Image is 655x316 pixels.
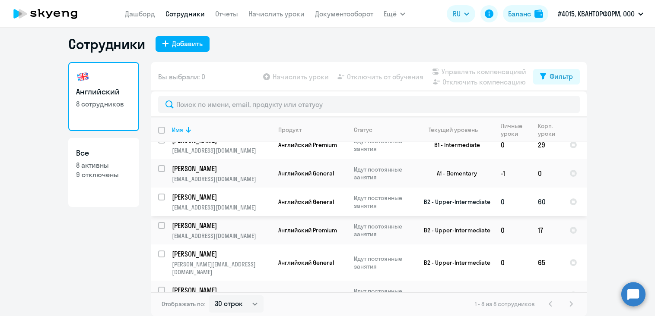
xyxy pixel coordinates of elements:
[248,9,305,18] a: Начислить уроки
[553,3,648,24] button: #4015, КВАНТОРФОРМ, ООО
[76,170,131,179] p: 9 отключены
[384,9,397,19] span: Ещё
[156,36,210,52] button: Добавить
[172,175,271,183] p: [EMAIL_ADDRESS][DOMAIN_NAME]
[503,5,548,22] button: Балансbalance
[501,122,525,138] div: Личные уроки
[354,194,413,210] p: Идут постоянные занятия
[278,259,334,266] span: Английский General
[68,62,139,131] a: Английский8 сотрудников
[494,281,531,309] td: 0
[172,232,271,240] p: [EMAIL_ADDRESS][DOMAIN_NAME]
[354,166,413,181] p: Идут постоянные занятия
[76,70,90,84] img: english
[76,99,131,109] p: 8 сотрудников
[413,216,494,244] td: B2 - Upper-Intermediate
[172,192,270,202] p: [PERSON_NAME]
[475,300,535,308] span: 1 - 8 из 8 сотрудников
[354,287,413,303] p: Идут постоянные занятия
[533,69,580,84] button: Фильтр
[354,126,372,134] div: Статус
[413,188,494,216] td: B2 - Upper-Intermediate
[494,159,531,188] td: -1
[68,138,139,207] a: Все8 активны9 отключены
[413,131,494,159] td: B1 - Intermediate
[76,147,131,159] h3: Все
[531,216,563,244] td: 17
[278,126,302,134] div: Продукт
[76,86,131,97] h3: Английский
[172,38,203,49] div: Добавить
[354,222,413,238] p: Идут постоянные занятия
[172,249,271,259] a: [PERSON_NAME]
[278,126,347,134] div: Продукт
[538,122,556,138] div: Корп. уроки
[429,126,478,134] div: Текущий уровень
[172,164,270,173] p: [PERSON_NAME]
[172,147,271,154] p: [EMAIL_ADDRESS][DOMAIN_NAME]
[172,221,270,230] p: [PERSON_NAME]
[172,260,271,276] p: [PERSON_NAME][EMAIL_ADDRESS][DOMAIN_NAME]
[501,122,531,138] div: Личные уроки
[420,126,493,134] div: Текущий уровень
[172,285,271,295] a: [PERSON_NAME]
[76,160,131,170] p: 8 активны
[453,9,461,19] span: RU
[172,126,271,134] div: Имя
[278,169,334,177] span: Английский General
[494,188,531,216] td: 0
[172,192,271,202] a: [PERSON_NAME]
[278,226,337,234] span: Английский Premium
[531,244,563,281] td: 65
[550,71,573,81] div: Фильтр
[494,131,531,159] td: 0
[494,244,531,281] td: 0
[68,35,145,53] h1: Сотрудники
[172,221,271,230] a: [PERSON_NAME]
[538,122,562,138] div: Корп. уроки
[354,137,413,153] p: Идут постоянные занятия
[158,72,205,82] span: Вы выбрали: 0
[531,159,563,188] td: 0
[447,5,475,22] button: RU
[162,300,205,308] span: Отображать по:
[534,9,543,18] img: balance
[158,96,580,113] input: Поиск по имени, email, продукту или статусу
[384,5,405,22] button: Ещё
[125,9,155,18] a: Дашборд
[354,126,413,134] div: Статус
[413,159,494,188] td: A1 - Elementary
[494,216,531,244] td: 0
[531,188,563,216] td: 60
[354,255,413,270] p: Идут постоянные занятия
[278,291,337,299] span: Английский Premium
[278,198,334,206] span: Английский General
[558,9,635,19] p: #4015, КВАНТОРФОРМ, ООО
[508,9,531,19] div: Баланс
[413,281,494,309] td: A2 - Pre-Intermediate
[172,249,270,259] p: [PERSON_NAME]
[413,244,494,281] td: B2 - Upper-Intermediate
[531,281,563,309] td: 10
[531,131,563,159] td: 29
[278,141,337,149] span: Английский Premium
[172,285,270,295] p: [PERSON_NAME]
[215,9,238,18] a: Отчеты
[172,164,271,173] a: [PERSON_NAME]
[315,9,373,18] a: Документооборот
[165,9,205,18] a: Сотрудники
[172,126,183,134] div: Имя
[172,203,271,211] p: [EMAIL_ADDRESS][DOMAIN_NAME]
